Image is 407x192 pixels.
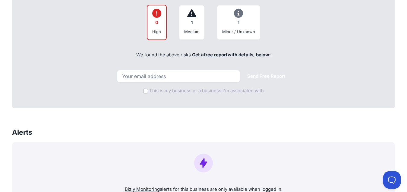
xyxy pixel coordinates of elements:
[222,17,255,29] div: 1
[152,17,161,29] div: 0
[204,52,228,58] a: free report
[12,127,32,137] h3: Alerts
[192,52,271,58] span: Get a with details, below:
[125,186,160,192] a: Bizly Monitoring
[383,171,401,189] iframe: Toggle Customer Support
[222,29,255,35] div: Minor / Unknown
[242,71,290,82] button: Send Free Report
[117,70,240,83] input: Your email address
[184,17,199,29] div: 1
[19,45,388,65] div: We found the above risks.
[184,29,199,35] div: Medium
[149,87,264,94] label: This is my business or a business I'm associated with
[152,29,161,35] div: High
